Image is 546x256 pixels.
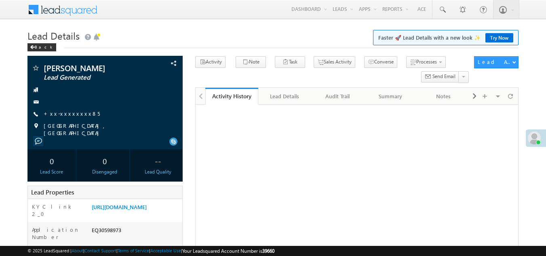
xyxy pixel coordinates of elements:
a: +xx-xxxxxxxx85 [44,110,100,117]
a: Back [27,43,60,50]
span: Send Email [432,73,455,80]
label: Application Number [32,226,84,241]
a: Summary [364,88,417,105]
a: Audit Trail [311,88,364,105]
button: Send Email [421,71,459,83]
button: Sales Activity [314,56,355,68]
div: 0 [82,153,127,168]
span: Lead Details [27,29,80,42]
div: -- [135,153,180,168]
button: Task [275,56,305,68]
a: Try Now [485,33,513,42]
div: Lead Score [30,168,74,176]
span: [GEOGRAPHIC_DATA], [GEOGRAPHIC_DATA] [44,122,169,137]
a: Terms of Service [118,248,149,253]
a: Lead Details [258,88,311,105]
div: EQ30598973 [90,226,183,237]
a: Activity History [205,88,258,105]
span: Lead Generated [44,74,139,82]
span: [PERSON_NAME] [44,64,139,72]
a: Contact Support [84,248,116,253]
button: Activity [195,56,226,68]
span: Your Leadsquared Account Number is [182,248,274,254]
span: Faster 🚀 Lead Details with a new look ✨ [378,34,513,42]
span: © 2025 LeadSquared | | | | | [27,247,274,255]
button: Lead Actions [474,56,519,68]
a: Acceptable Use [150,248,181,253]
a: [URL][DOMAIN_NAME] [92,203,147,210]
div: Summary [371,91,410,101]
div: Activity History [211,92,252,100]
button: Note [236,56,266,68]
div: Lead Details [265,91,304,101]
div: Lead Actions [478,58,512,66]
a: Notes [417,88,470,105]
label: KYC link 2_0 [32,203,84,218]
div: Notes [424,91,463,101]
button: Converse [364,56,397,68]
span: 39660 [262,248,274,254]
button: Processes [406,56,446,68]
a: About [72,248,83,253]
div: Lead Quality [135,168,180,176]
div: Back [27,43,56,51]
span: Lead Properties [31,188,74,196]
div: Audit Trail [318,91,357,101]
span: Processes [416,59,437,65]
div: Disengaged [82,168,127,176]
div: 0 [30,153,74,168]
